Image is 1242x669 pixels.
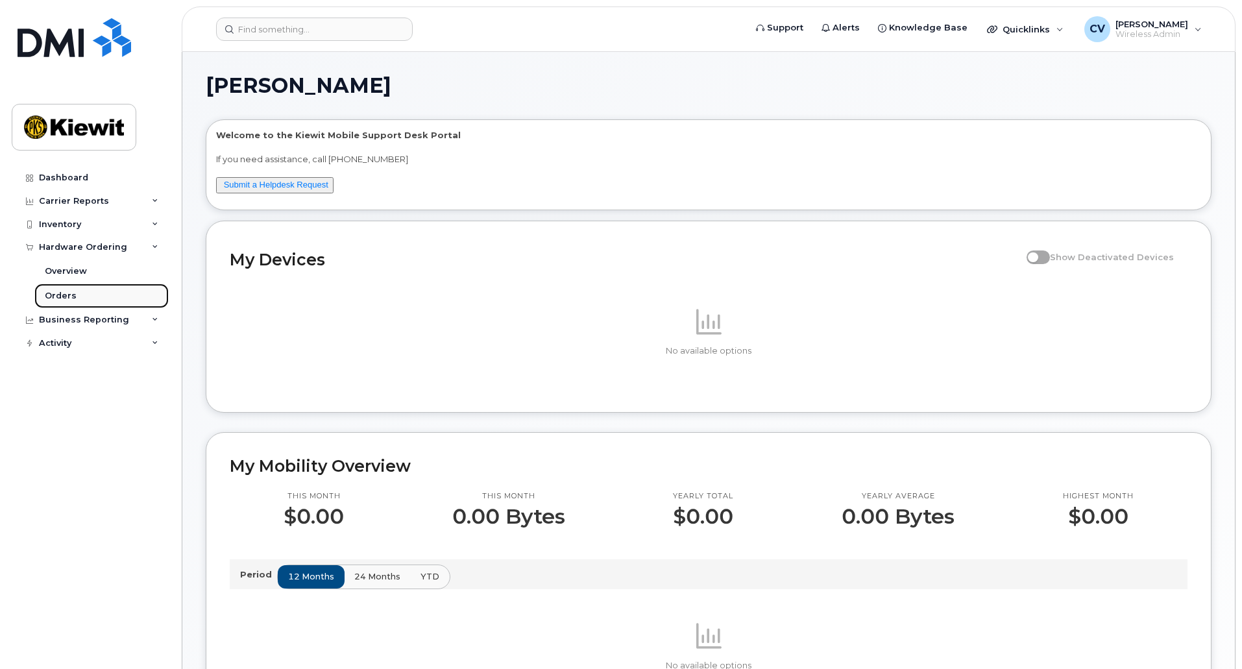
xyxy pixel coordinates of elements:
p: This month [452,491,565,502]
p: Highest month [1063,491,1134,502]
h2: My Devices [230,250,1020,269]
p: This month [284,491,344,502]
p: 0.00 Bytes [452,505,565,528]
p: Yearly total [673,491,733,502]
p: Yearly average [842,491,955,502]
p: 0.00 Bytes [842,505,955,528]
p: Welcome to the Kiewit Mobile Support Desk Portal [216,129,1201,141]
a: Submit a Helpdesk Request [224,180,328,189]
span: [PERSON_NAME] [206,76,391,95]
span: 24 months [354,570,400,583]
p: No available options [230,345,1187,357]
input: Show Deactivated Devices [1027,245,1037,255]
p: If you need assistance, call [PHONE_NUMBER] [216,153,1201,165]
p: $0.00 [1063,505,1134,528]
p: $0.00 [673,505,733,528]
p: $0.00 [284,505,344,528]
iframe: Messenger Launcher [1186,613,1232,659]
h2: My Mobility Overview [230,456,1187,476]
span: YTD [420,570,439,583]
p: Period [240,568,277,581]
button: Submit a Helpdesk Request [216,177,334,193]
span: Show Deactivated Devices [1050,252,1174,262]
